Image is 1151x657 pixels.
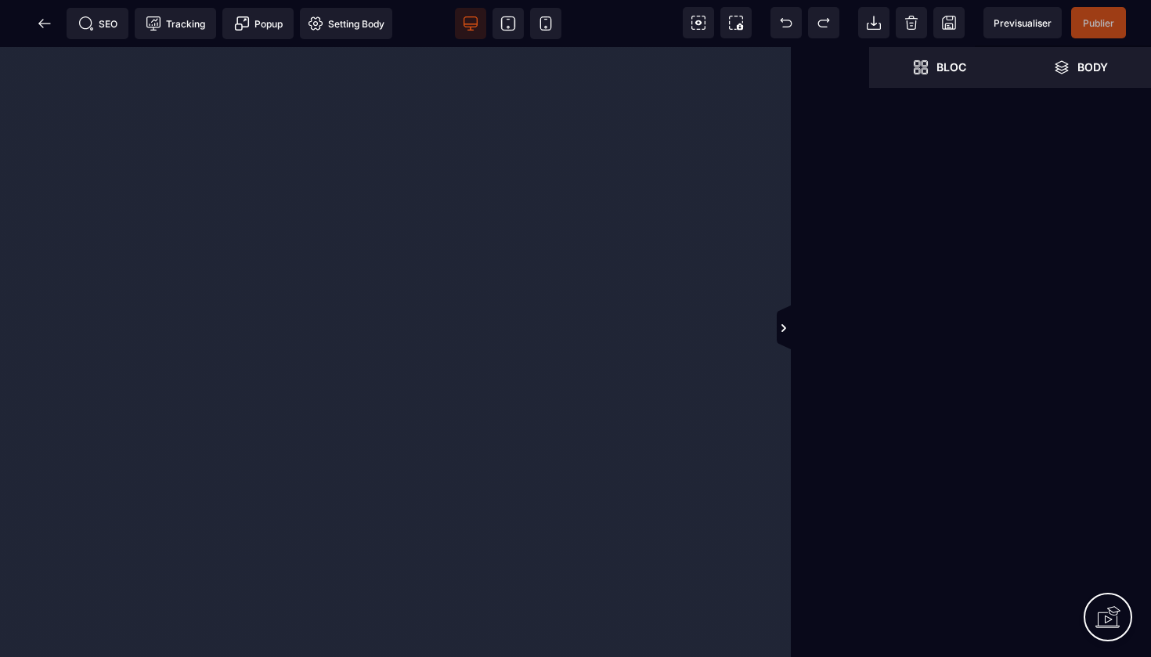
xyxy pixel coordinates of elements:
span: Screenshot [720,7,752,38]
span: Tracking [146,16,205,31]
span: Popup [234,16,283,31]
span: Previsualiser [994,17,1052,29]
span: Setting Body [308,16,384,31]
span: Open Blocks [869,47,1010,88]
span: Open Layer Manager [1010,47,1151,88]
strong: Body [1077,61,1108,73]
span: Publier [1083,17,1114,29]
span: Preview [983,7,1062,38]
span: View components [683,7,714,38]
span: SEO [78,16,117,31]
strong: Bloc [936,61,966,73]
